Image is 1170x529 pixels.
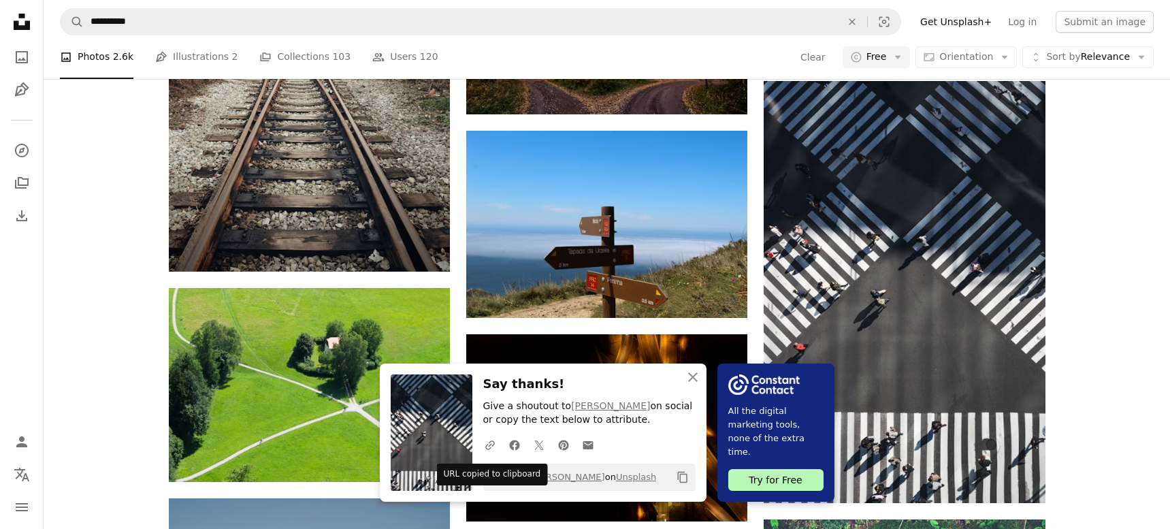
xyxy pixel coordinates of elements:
[551,431,576,458] a: Share on Pinterest
[466,131,747,318] img: a sign post with a few signs on it
[616,472,656,482] a: Unsplash
[372,35,438,79] a: Users 120
[437,464,548,485] div: URL copied to clipboard
[466,218,747,230] a: a sign post with a few signs on it
[1000,11,1045,33] a: Log in
[420,50,438,65] span: 120
[8,202,35,229] a: Download History
[8,428,35,455] a: Log in / Sign up
[332,50,351,65] span: 103
[60,8,901,35] form: Find visuals sitewide
[466,334,747,522] img: an aerial view of a highway intersection at night
[837,9,867,35] button: Clear
[939,51,993,62] span: Orientation
[1046,51,1080,62] span: Sort by
[259,35,351,79] a: Collections 103
[486,466,657,488] span: Photo by on
[502,431,527,458] a: Share on Facebook
[483,374,696,394] h3: Say thanks!
[866,50,887,64] span: Free
[843,46,911,68] button: Free
[671,466,694,489] button: Copy to clipboard
[1056,11,1154,33] button: Submit an image
[800,46,826,68] button: Clear
[232,50,238,65] span: 2
[571,400,650,411] a: [PERSON_NAME]
[155,35,238,79] a: Illustrations 2
[915,46,1017,68] button: Orientation
[527,431,551,458] a: Share on Twitter
[868,9,900,35] button: Visual search
[8,494,35,521] button: Menu
[912,11,1000,33] a: Get Unsplash+
[169,379,450,391] a: green tree
[8,76,35,103] a: Illustrations
[576,431,600,458] a: Share over email
[8,137,35,164] a: Explore
[169,288,450,481] img: green tree
[1022,46,1154,68] button: Sort byRelevance
[8,170,35,197] a: Collections
[728,374,800,395] img: file-1754318165549-24bf788d5b37
[61,9,84,35] button: Search Unsplash
[8,44,35,71] a: Photos
[728,404,824,459] span: All the digital marketing tools, none of the extra time.
[764,81,1045,502] img: aerial photography of people walking in the intersection street during daytime
[8,461,35,488] button: Language
[728,469,824,491] div: Try for Free
[8,8,35,38] a: Home — Unsplash
[764,286,1045,298] a: aerial photography of people walking in the intersection street during daytime
[483,400,696,427] p: Give a shoutout to on social or copy the text below to attribute.
[717,364,834,502] a: All the digital marketing tools, none of the extra time.Try for Free
[1046,50,1130,64] span: Relevance
[532,472,605,482] a: [PERSON_NAME]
